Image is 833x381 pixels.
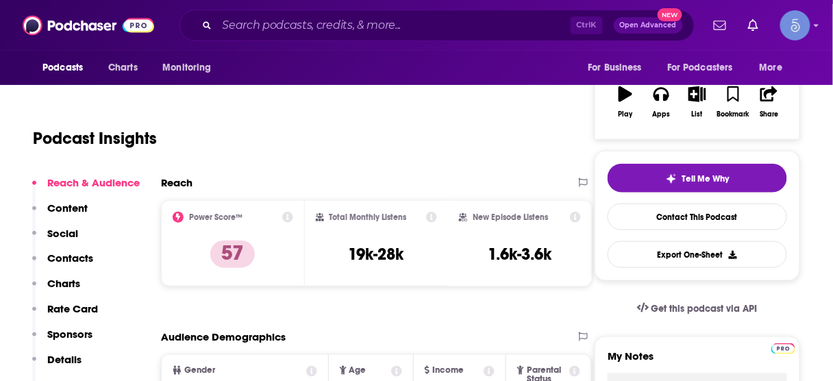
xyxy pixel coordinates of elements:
[751,77,787,127] button: Share
[330,212,407,222] h2: Total Monthly Listens
[32,227,78,252] button: Social
[608,349,787,373] label: My Notes
[780,10,810,40] span: Logged in as Spiral5-G1
[667,58,733,77] span: For Podcasters
[47,176,140,189] p: Reach & Audience
[47,302,98,315] p: Rate Card
[608,164,787,193] button: tell me why sparkleTell Me Why
[184,366,215,375] span: Gender
[651,303,758,315] span: Get this podcast via API
[571,16,603,34] span: Ctrl K
[349,366,366,375] span: Age
[666,173,677,184] img: tell me why sparkle
[473,212,548,222] h2: New Episode Listens
[33,55,101,81] button: open menu
[750,55,800,81] button: open menu
[32,176,140,201] button: Reach & Audience
[682,173,730,184] span: Tell Me Why
[153,55,229,81] button: open menu
[760,58,783,77] span: More
[179,10,695,41] div: Search podcasts, credits, & more...
[771,343,795,354] img: Podchaser Pro
[743,14,764,37] a: Show notifications dropdown
[619,110,633,119] div: Play
[780,10,810,40] img: User Profile
[658,55,753,81] button: open menu
[108,58,138,77] span: Charts
[760,110,778,119] div: Share
[692,110,703,119] div: List
[32,353,82,378] button: Details
[189,212,243,222] h2: Power Score™
[47,353,82,366] p: Details
[47,277,80,290] p: Charts
[708,14,732,37] a: Show notifications dropdown
[608,77,643,127] button: Play
[32,201,88,227] button: Content
[620,22,677,29] span: Open Advanced
[608,241,787,268] button: Export One-Sheet
[32,277,80,302] button: Charts
[643,77,679,127] button: Apps
[32,251,93,277] button: Contacts
[210,241,255,268] p: 57
[780,10,810,40] button: Show profile menu
[33,128,157,149] h1: Podcast Insights
[161,176,192,189] h2: Reach
[32,302,98,328] button: Rate Card
[217,14,571,36] input: Search podcasts, credits, & more...
[488,244,551,265] h3: 1.6k-3.6k
[47,328,92,341] p: Sponsors
[161,330,286,343] h2: Audience Demographics
[653,110,671,119] div: Apps
[626,292,769,325] a: Get this podcast via API
[349,244,404,265] h3: 19k-28k
[717,110,749,119] div: Bookmark
[588,58,642,77] span: For Business
[23,12,154,38] img: Podchaser - Follow, Share and Rate Podcasts
[162,58,211,77] span: Monitoring
[771,341,795,354] a: Pro website
[680,77,715,127] button: List
[47,251,93,265] p: Contacts
[432,366,464,375] span: Income
[658,8,682,21] span: New
[47,201,88,214] p: Content
[608,204,787,230] a: Contact This Podcast
[614,17,683,34] button: Open AdvancedNew
[32,328,92,353] button: Sponsors
[715,77,751,127] button: Bookmark
[47,227,78,240] p: Social
[578,55,659,81] button: open menu
[42,58,83,77] span: Podcasts
[99,55,146,81] a: Charts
